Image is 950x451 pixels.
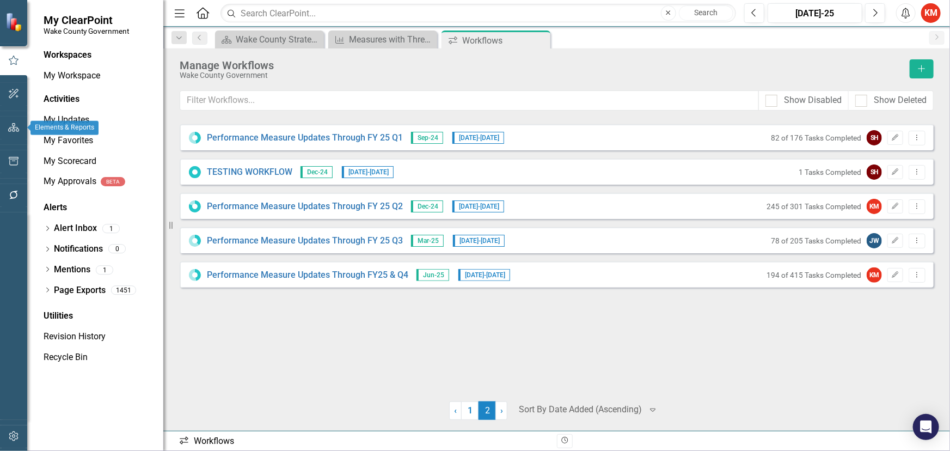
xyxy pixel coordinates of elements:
div: 1 [102,224,120,233]
input: Filter Workflows... [180,90,759,111]
a: Alert Inbox [54,222,97,235]
span: [DATE] - [DATE] [452,132,504,144]
span: My ClearPoint [44,14,129,27]
div: Elements & Reports [30,121,99,135]
div: SH [867,130,882,145]
button: [DATE]-25 [768,3,863,23]
a: Performance Measure Updates Through FY 25 Q3 [207,235,403,247]
small: 1 Tasks Completed [799,168,861,176]
div: 0 [108,245,126,254]
span: Mar-25 [411,235,444,247]
span: Sep-24 [411,132,443,144]
img: ClearPoint Strategy [5,12,25,32]
a: My Workspace [44,70,152,82]
a: Performance Measure Updates Through FY 25 Q1 [207,132,403,144]
small: 78 of 205 Tasks Completed [771,236,861,245]
div: KM [867,267,882,283]
div: Activities [44,93,152,106]
a: My Approvals [44,175,96,188]
div: Wake County Government [180,71,904,80]
div: Alerts [44,202,152,214]
div: Wake County Strategic Plan [236,33,321,46]
small: 82 of 176 Tasks Completed [771,133,861,142]
span: [DATE] - [DATE] [342,166,394,178]
a: My Favorites [44,135,152,147]
div: Measures with Three Years of Actuals [349,33,434,46]
span: Search [694,8,718,17]
div: BETA [101,177,125,186]
div: SH [867,164,882,180]
small: 194 of 415 Tasks Completed [767,271,861,279]
span: [DATE] - [DATE] [452,200,504,212]
a: Page Exports [54,284,106,297]
span: ‹ [454,405,457,416]
div: Workspaces [44,49,91,62]
span: 2 [479,401,496,420]
div: Show Disabled [784,94,842,107]
a: Revision History [44,331,152,343]
button: KM [921,3,941,23]
span: Jun-25 [416,269,449,281]
a: Wake County Strategic Plan [218,33,321,46]
small: Wake County Government [44,27,129,35]
a: Performance Measure Updates Through FY25 & Q4 [207,269,408,282]
a: Recycle Bin [44,351,152,364]
span: [DATE] - [DATE] [453,235,505,247]
a: Performance Measure Updates Through FY 25 Q2 [207,200,403,213]
div: Show Deleted [874,94,927,107]
a: Measures with Three Years of Actuals [331,33,434,46]
div: KM [867,199,882,214]
div: Workflows [179,435,549,448]
div: 1 [96,265,113,275]
span: Dec-24 [301,166,333,178]
span: [DATE] - [DATE] [458,269,510,281]
a: Mentions [54,264,90,276]
a: Notifications [54,243,103,255]
a: My Scorecard [44,155,152,168]
div: Utilities [44,310,152,322]
div: Workflows [462,34,548,47]
a: TESTING WORKFLOW [207,166,292,179]
div: Open Intercom Messenger [913,414,939,440]
a: 1 [461,401,479,420]
span: Dec-24 [411,200,443,212]
input: Search ClearPoint... [220,4,736,23]
span: › [500,405,503,416]
small: 245 of 301 Tasks Completed [767,202,861,211]
button: Search [679,5,733,21]
div: Manage Workflows [180,59,904,71]
a: My Updates [44,114,152,126]
div: 1451 [111,286,136,295]
div: JW [867,233,882,248]
div: [DATE]-25 [771,7,859,20]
